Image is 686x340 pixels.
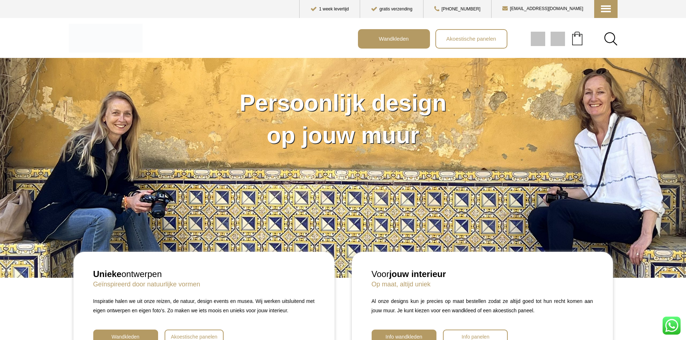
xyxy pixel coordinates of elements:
h4: Geïnspireerd door natuurlijke vormen [93,280,315,289]
span: Persoonlijk design [239,90,446,116]
a: Search [604,32,618,46]
a: Wandkleden [359,30,429,48]
a: Your cart [565,29,589,47]
span: op jouw muur [267,122,420,148]
span: Info panelen [462,334,489,340]
span: Wandkleden [375,33,413,44]
span: Wandkleden [112,334,139,340]
img: gif;base64,R0lGODdhAQABAPAAAMPDwwAAACwAAAAAAQABAAACAkQBADs= [551,32,565,46]
p: Inspiratie halen we uit onze reizen, de natuur, design events en musea. Wij werken uitsluitend me... [93,296,315,315]
strong: jouw interieur [389,269,446,279]
img: Kleedup [69,24,143,53]
strong: Unieke [93,269,122,279]
span: Akoestische panelen [442,33,500,44]
nav: Main menu [358,29,623,49]
span: Akoestische panelen [171,334,217,340]
h4: Op maat, altijd uniek [372,280,593,289]
p: Al onze designs kun je precies op maat bestellen zodat ze altijd goed tot hun recht komen aan jou... [372,296,593,315]
a: Akoestische panelen [436,30,507,48]
img: gif;base64,R0lGODdhAQABAPAAAMPDwwAAACwAAAAAAQABAAACAkQBADs= [531,32,545,46]
span: Info wandkleden [386,334,422,340]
